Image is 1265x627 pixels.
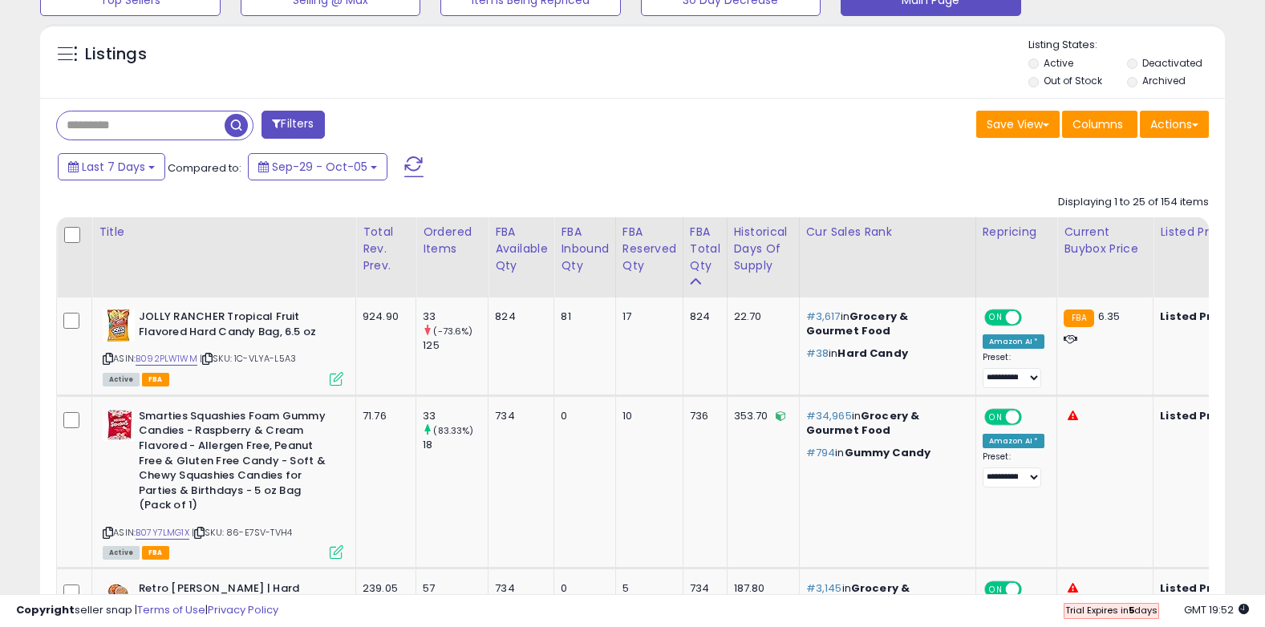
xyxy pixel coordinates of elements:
[806,346,829,361] span: #38
[99,224,349,241] div: Title
[1019,410,1044,423] span: OFF
[1184,602,1249,617] span: 2025-10-13 19:52 GMT
[1072,116,1123,132] span: Columns
[208,602,278,617] a: Privacy Policy
[495,309,541,324] div: 824
[983,434,1045,448] div: Amazon AI *
[423,409,488,423] div: 33
[58,153,165,180] button: Last 7 Days
[983,334,1045,349] div: Amazon AI *
[1058,195,1209,210] div: Displaying 1 to 25 of 154 items
[734,224,793,274] div: Historical Days Of Supply
[806,408,920,438] span: Grocery & Gourmet Food
[103,309,135,342] img: 512g8+GH1zL._SL40_.jpg
[433,424,473,437] small: (83.33%)
[1064,309,1093,327] small: FBA
[806,408,852,423] span: #34,965
[1142,56,1202,70] label: Deactivated
[983,352,1045,388] div: Preset:
[363,409,403,423] div: 71.76
[734,409,787,423] div: 353.70
[136,352,197,366] a: B092PLW1WM
[103,409,135,441] img: 41vHXfRXIgL._SL40_.jpg
[103,546,140,560] span: All listings currently available for purchase on Amazon
[272,159,367,175] span: Sep-29 - Oct-05
[200,352,296,365] span: | SKU: 1C-VLYA-L5A3
[1142,74,1186,87] label: Archived
[1129,604,1134,617] b: 5
[423,224,481,257] div: Ordered Items
[433,325,472,338] small: (-73.6%)
[690,309,715,324] div: 824
[806,445,836,460] span: #794
[806,309,841,324] span: #3,617
[168,160,241,176] span: Compared to:
[363,309,403,324] div: 924.90
[806,446,963,460] p: in
[363,224,409,274] div: Total Rev. Prev.
[561,224,609,274] div: FBA inbound Qty
[806,409,963,438] p: in
[495,409,541,423] div: 734
[192,526,292,539] span: | SKU: 86-E7SV-TVH4
[806,346,963,361] p: in
[806,309,963,338] p: in
[139,409,334,517] b: Smarties Squashies Foam Gummy Candies - Raspberry & Cream Flavored - Allergen Free, Peanut Free &...
[103,409,343,558] div: ASIN:
[561,309,603,324] div: 81
[806,309,909,338] span: Grocery & Gourmet Food
[976,111,1060,138] button: Save View
[16,603,278,618] div: seller snap | |
[16,602,75,617] strong: Copyright
[103,309,343,384] div: ASIN:
[622,309,671,324] div: 17
[142,546,169,560] span: FBA
[495,224,547,274] div: FBA Available Qty
[1098,309,1121,324] span: 6.35
[806,224,969,241] div: Cur Sales Rank
[1028,38,1225,53] p: Listing States:
[423,309,488,324] div: 33
[1044,74,1102,87] label: Out of Stock
[734,309,787,324] div: 22.70
[103,373,140,386] span: All listings currently available for purchase on Amazon
[561,409,603,423] div: 0
[248,153,387,180] button: Sep-29 - Oct-05
[1064,224,1146,257] div: Current Buybox Price
[622,409,671,423] div: 10
[136,526,189,540] a: B07Y7LMG1X
[1044,56,1073,70] label: Active
[622,224,676,274] div: FBA Reserved Qty
[262,111,324,139] button: Filters
[1062,111,1137,138] button: Columns
[986,311,1006,325] span: ON
[837,346,908,361] span: Hard Candy
[1160,309,1233,324] b: Listed Price:
[845,445,931,460] span: Gummy Candy
[690,224,720,274] div: FBA Total Qty
[983,451,1045,487] div: Preset:
[1160,408,1233,423] b: Listed Price:
[983,224,1051,241] div: Repricing
[137,602,205,617] a: Terms of Use
[85,43,147,66] h5: Listings
[82,159,145,175] span: Last 7 Days
[142,373,169,386] span: FBA
[986,410,1006,423] span: ON
[423,438,488,452] div: 18
[423,338,488,353] div: 125
[690,409,715,423] div: 736
[1065,604,1158,617] span: Trial Expires in days
[1140,111,1209,138] button: Actions
[1019,311,1044,325] span: OFF
[139,309,334,343] b: JOLLY RANCHER Tropical Fruit Flavored Hard Candy Bag, 6.5 oz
